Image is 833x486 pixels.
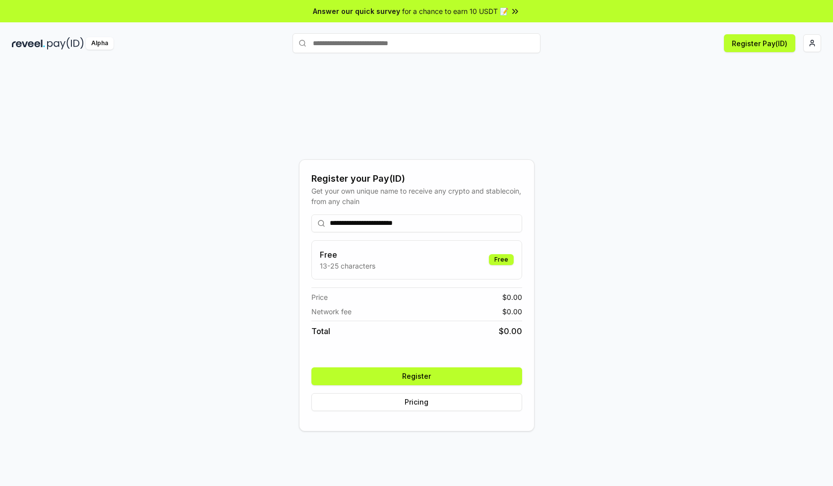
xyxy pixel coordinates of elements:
span: $ 0.00 [502,292,522,302]
div: Alpha [86,37,114,50]
h3: Free [320,249,375,261]
div: Register your Pay(ID) [311,172,522,186]
div: Free [489,254,514,265]
img: reveel_dark [12,37,45,50]
button: Register Pay(ID) [724,34,795,52]
span: Total [311,325,330,337]
span: Price [311,292,328,302]
span: Answer our quick survey [313,6,400,16]
span: $ 0.00 [502,306,522,317]
span: Network fee [311,306,352,317]
div: Get your own unique name to receive any crypto and stablecoin, from any chain [311,186,522,207]
p: 13-25 characters [320,261,375,271]
button: Pricing [311,393,522,411]
button: Register [311,367,522,385]
img: pay_id [47,37,84,50]
span: for a chance to earn 10 USDT 📝 [402,6,508,16]
span: $ 0.00 [499,325,522,337]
